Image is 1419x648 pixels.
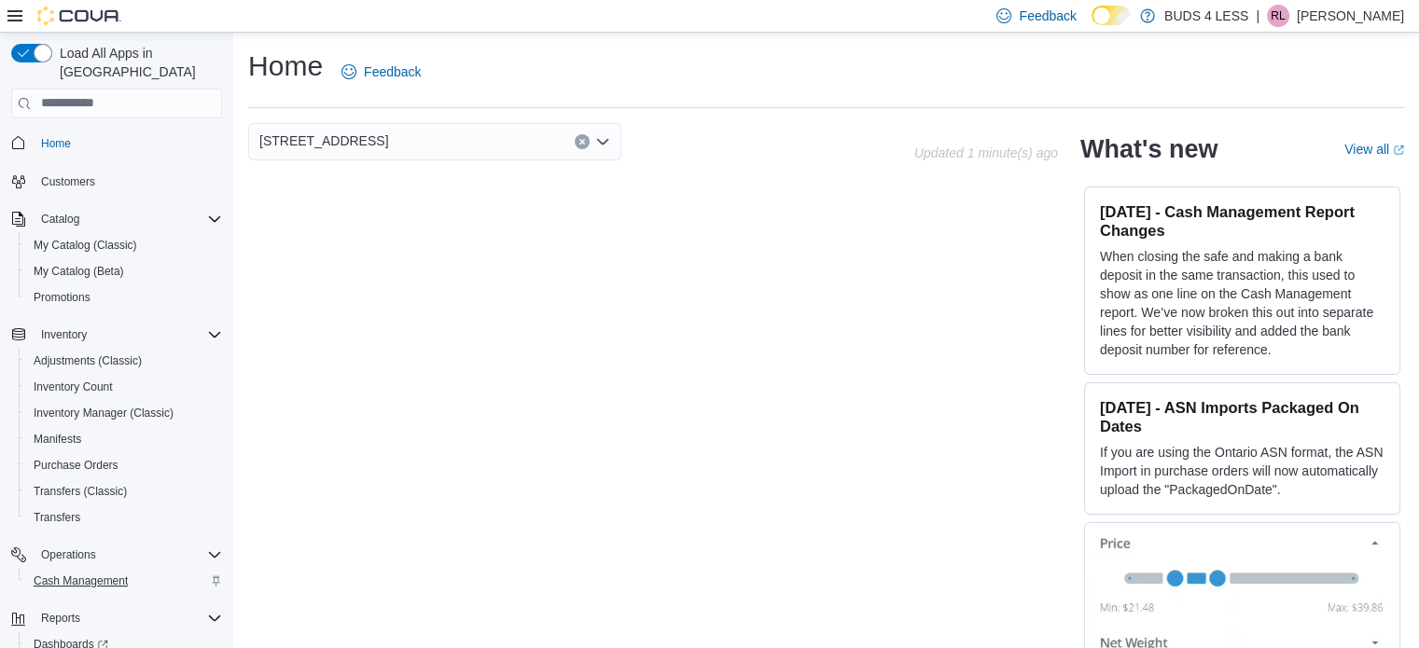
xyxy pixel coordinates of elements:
button: Cash Management [19,568,230,594]
p: BUDS 4 LESS [1164,5,1248,27]
span: Adjustments (Classic) [26,350,222,372]
p: [PERSON_NAME] [1297,5,1404,27]
span: Purchase Orders [26,454,222,476]
button: Manifests [19,426,230,452]
span: Home [34,131,222,155]
span: Promotions [34,290,90,305]
span: Transfers [26,506,222,529]
svg: External link [1393,145,1404,156]
span: My Catalog (Classic) [26,234,222,256]
button: Reports [4,605,230,631]
span: Customers [34,170,222,193]
button: Home [4,130,230,157]
h2: What's new [1080,134,1217,164]
a: My Catalog (Beta) [26,260,132,283]
span: Catalog [41,212,79,227]
a: Transfers [26,506,88,529]
a: Customers [34,171,103,193]
button: Transfers (Classic) [19,478,230,504]
a: Transfers (Classic) [26,480,134,503]
span: Operations [41,547,96,562]
p: If you are using the Ontario ASN format, the ASN Import in purchase orders will now automatically... [1100,443,1384,499]
button: Clear input [575,134,590,149]
h3: [DATE] - ASN Imports Packaged On Dates [1100,398,1384,435]
span: Transfers (Classic) [34,484,127,499]
a: Promotions [26,286,98,309]
button: Open list of options [595,134,610,149]
a: Feedback [334,53,428,90]
p: When closing the safe and making a bank deposit in the same transaction, this used to show as one... [1100,247,1384,359]
span: Customers [41,174,95,189]
a: Manifests [26,428,89,450]
span: My Catalog (Classic) [34,238,137,253]
button: Operations [4,542,230,568]
span: My Catalog (Beta) [26,260,222,283]
img: Cova [37,7,121,25]
span: Load All Apps in [GEOGRAPHIC_DATA] [52,44,222,81]
a: Purchase Orders [26,454,126,476]
span: Promotions [26,286,222,309]
div: Rebecca Leitch [1267,5,1289,27]
span: RL [1271,5,1285,27]
button: Transfers [19,504,230,531]
span: Inventory Count [34,379,113,394]
button: My Catalog (Classic) [19,232,230,258]
a: Cash Management [26,570,135,592]
button: Customers [4,168,230,195]
a: View allExternal link [1344,142,1404,157]
button: Reports [34,607,88,629]
p: | [1256,5,1259,27]
h3: [DATE] - Cash Management Report Changes [1100,202,1384,240]
span: Adjustments (Classic) [34,353,142,368]
span: [STREET_ADDRESS] [259,130,388,152]
span: Feedback [1019,7,1076,25]
button: Catalog [34,208,87,230]
span: Feedback [364,62,421,81]
a: Inventory Count [26,376,120,398]
span: Manifests [26,428,222,450]
button: Promotions [19,284,230,310]
span: Purchase Orders [34,458,118,473]
span: Reports [34,607,222,629]
span: Inventory Manager (Classic) [34,406,174,421]
button: Operations [34,544,104,566]
p: Updated 1 minute(s) ago [914,145,1058,160]
a: My Catalog (Classic) [26,234,145,256]
button: Inventory [34,324,94,346]
span: Transfers (Classic) [26,480,222,503]
span: Catalog [34,208,222,230]
a: Inventory Manager (Classic) [26,402,181,424]
span: My Catalog (Beta) [34,264,124,279]
span: Manifests [34,432,81,447]
span: Dark Mode [1092,25,1092,26]
span: Inventory Manager (Classic) [26,402,222,424]
button: Inventory [4,322,230,348]
span: Home [41,136,71,151]
button: Adjustments (Classic) [19,348,230,374]
span: Cash Management [26,570,222,592]
span: Inventory Count [26,376,222,398]
input: Dark Mode [1092,6,1131,25]
span: Transfers [34,510,80,525]
span: Inventory [41,327,87,342]
button: Purchase Orders [19,452,230,478]
span: Inventory [34,324,222,346]
button: Catalog [4,206,230,232]
span: Operations [34,544,222,566]
a: Adjustments (Classic) [26,350,149,372]
button: Inventory Count [19,374,230,400]
a: Home [34,132,78,155]
button: My Catalog (Beta) [19,258,230,284]
h1: Home [248,48,323,85]
span: Cash Management [34,573,128,588]
button: Inventory Manager (Classic) [19,400,230,426]
span: Reports [41,611,80,626]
